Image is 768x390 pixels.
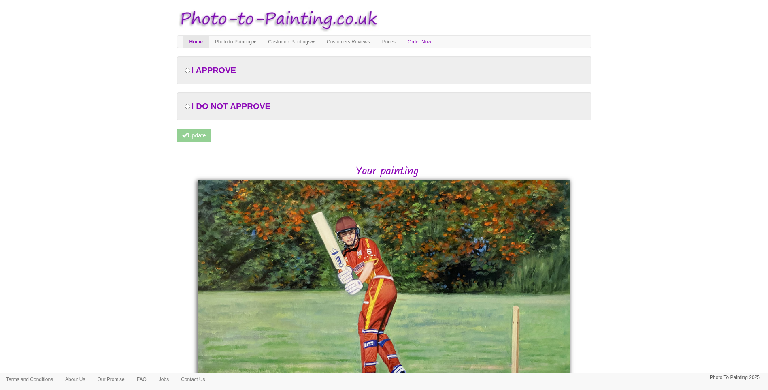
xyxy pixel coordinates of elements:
[153,373,175,386] a: Jobs
[183,36,209,48] a: Home
[402,36,438,48] a: Order Now!
[183,165,591,178] h2: Your painting
[209,36,262,48] a: Photo to Painting
[131,373,153,386] a: FAQ
[321,36,376,48] a: Customers Reviews
[173,4,380,35] img: Photo to Painting
[191,102,270,111] span: I DO NOT APPROVE
[175,373,211,386] a: Contact Us
[191,66,236,75] span: I APPROVE
[91,373,130,386] a: Our Promise
[710,373,760,382] p: Photo To Painting 2025
[59,373,91,386] a: About Us
[376,36,402,48] a: Prices
[262,36,321,48] a: Customer Paintings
